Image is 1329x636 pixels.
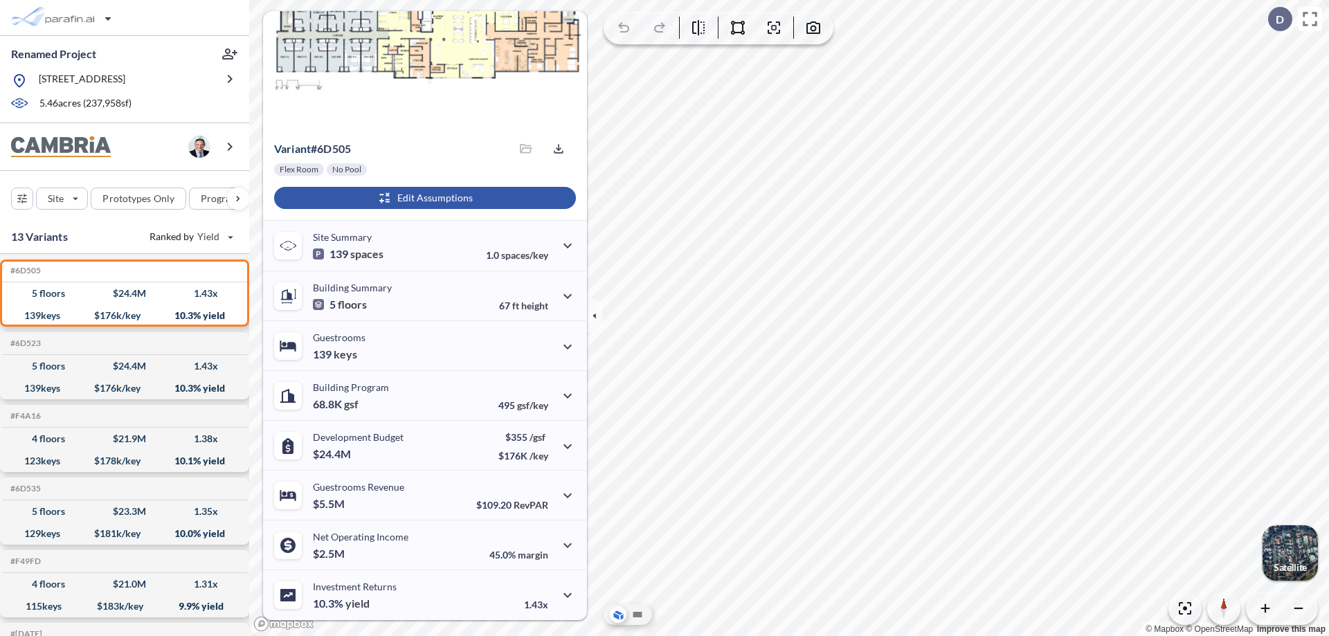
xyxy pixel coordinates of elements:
[489,549,548,561] p: 45.0%
[498,399,548,411] p: 495
[499,300,548,311] p: 67
[313,347,357,361] p: 139
[313,497,347,511] p: $5.5M
[313,447,353,461] p: $24.4M
[274,142,351,156] p: # 6d505
[1263,525,1318,581] img: Switcher Image
[253,616,314,632] a: Mapbox homepage
[138,226,242,248] button: Ranked by Yield
[530,450,548,462] span: /key
[8,556,41,566] h5: Click to copy the code
[610,606,626,623] button: Aerial View
[313,381,389,393] p: Building Program
[102,192,174,206] p: Prototypes Only
[512,300,519,311] span: ft
[1186,624,1253,634] a: OpenStreetMap
[8,266,41,275] h5: Click to copy the code
[313,597,370,610] p: 10.3%
[8,338,41,348] h5: Click to copy the code
[313,331,365,343] p: Guestrooms
[530,431,545,443] span: /gsf
[189,188,264,210] button: Program
[11,46,96,62] p: Renamed Project
[36,188,88,210] button: Site
[11,136,111,158] img: BrandImage
[39,72,125,89] p: [STREET_ADDRESS]
[501,249,548,261] span: spaces/key
[280,164,318,175] p: Flex Room
[8,484,41,493] h5: Click to copy the code
[514,499,548,511] span: RevPAR
[11,228,68,245] p: 13 Variants
[313,231,372,243] p: Site Summary
[313,282,392,293] p: Building Summary
[8,411,41,421] h5: Click to copy the code
[521,300,548,311] span: height
[313,247,383,261] p: 139
[313,481,404,493] p: Guestrooms Revenue
[498,450,548,462] p: $176K
[486,249,548,261] p: 1.0
[197,230,220,244] span: Yield
[201,192,239,206] p: Program
[350,247,383,261] span: spaces
[345,597,370,610] span: yield
[334,347,357,361] span: keys
[629,606,646,623] button: Site Plan
[524,599,548,610] p: 1.43x
[313,431,404,443] p: Development Budget
[1263,525,1318,581] button: Switcher ImageSatellite
[1274,562,1307,573] p: Satellite
[338,298,367,311] span: floors
[274,142,311,155] span: Variant
[476,499,548,511] p: $109.20
[517,399,548,411] span: gsf/key
[1146,624,1184,634] a: Mapbox
[344,397,359,411] span: gsf
[518,549,548,561] span: margin
[332,164,361,175] p: No Pool
[188,136,210,158] img: user logo
[313,547,347,561] p: $2.5M
[1257,624,1326,634] a: Improve this map
[91,188,186,210] button: Prototypes Only
[274,187,576,209] button: Edit Assumptions
[1276,13,1284,26] p: D
[313,581,397,592] p: Investment Returns
[313,298,367,311] p: 5
[498,431,548,443] p: $355
[48,192,64,206] p: Site
[39,96,132,111] p: 5.46 acres ( 237,958 sf)
[313,397,359,411] p: 68.8K
[313,531,408,543] p: Net Operating Income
